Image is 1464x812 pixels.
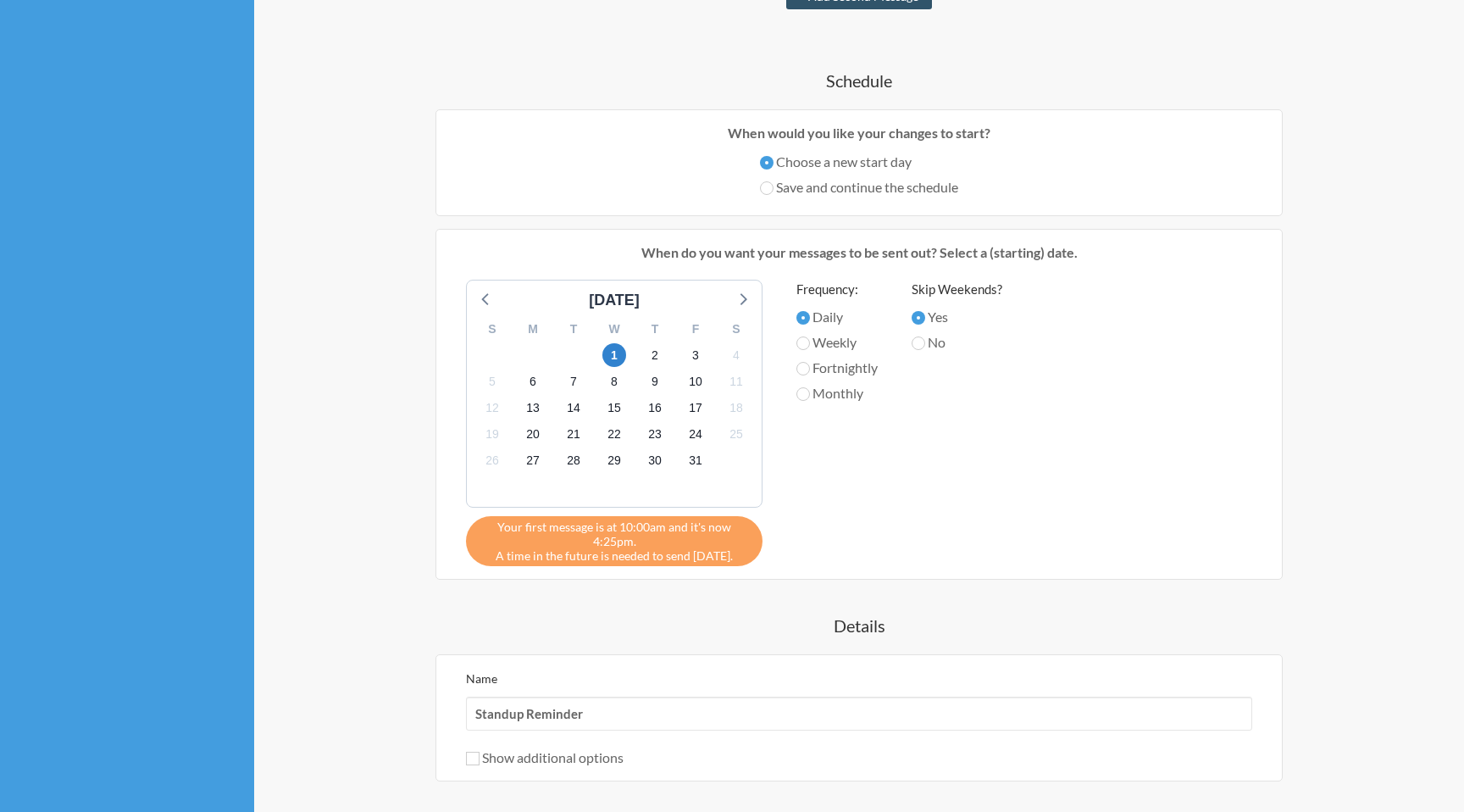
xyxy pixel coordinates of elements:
[760,181,774,195] input: Save and continue the schedule
[602,370,626,393] span: Saturday, November 8, 2025
[594,316,635,342] div: W
[912,311,925,325] input: Yes
[562,370,585,393] span: Friday, November 7, 2025
[643,449,667,473] span: Sunday, November 30, 2025
[643,370,667,393] span: Sunday, November 9, 2025
[472,316,513,342] div: S
[912,332,1002,353] label: No
[602,397,626,420] span: Saturday, November 15, 2025
[796,387,810,401] input: Monthly
[796,280,878,299] label: Frequency:
[521,370,545,393] span: Thursday, November 6, 2025
[351,614,1367,637] h4: Details
[912,280,1002,299] label: Skip Weekends?
[724,423,748,447] span: Tuesday, November 25, 2025
[582,289,646,312] div: [DATE]
[724,343,748,367] span: Tuesday, November 4, 2025
[684,397,707,420] span: Monday, November 17, 2025
[796,358,878,378] label: Fortnightly
[466,516,762,566] div: A time in the future is needed to send [DATE].
[912,307,1002,327] label: Yes
[760,156,774,170] input: Choose a new start day
[449,123,1269,143] p: When would you like your changes to start?
[562,449,585,473] span: Friday, November 28, 2025
[796,362,810,375] input: Fortnightly
[643,343,667,367] span: Sunday, November 2, 2025
[796,383,878,403] label: Monthly
[684,370,707,393] span: Monday, November 10, 2025
[480,449,504,473] span: Wednesday, November 26, 2025
[635,316,675,342] div: T
[466,749,624,765] label: Show additional options
[643,397,667,420] span: Sunday, November 16, 2025
[602,449,626,473] span: Saturday, November 29, 2025
[521,423,545,447] span: Thursday, November 20, 2025
[796,307,878,327] label: Daily
[796,311,810,325] input: Daily
[466,752,480,765] input: Show additional options
[760,152,958,172] label: Choose a new start day
[449,242,1269,263] p: When do you want your messages to be sent out? Select a (starting) date.
[796,332,878,353] label: Weekly
[724,370,748,393] span: Tuesday, November 11, 2025
[553,316,594,342] div: T
[684,449,707,473] span: Monday, December 1, 2025
[513,316,553,342] div: M
[716,316,757,342] div: S
[480,397,504,420] span: Wednesday, November 12, 2025
[602,423,626,447] span: Saturday, November 22, 2025
[466,697,1252,731] input: We suggest a 2 to 4 word name
[521,449,545,473] span: Thursday, November 27, 2025
[351,69,1367,92] h4: Schedule
[466,671,497,686] label: Name
[684,423,707,447] span: Monday, November 24, 2025
[602,343,626,367] span: Saturday, November 1, 2025
[912,336,925,350] input: No
[521,397,545,420] span: Thursday, November 13, 2025
[684,343,707,367] span: Monday, November 3, 2025
[562,397,585,420] span: Friday, November 14, 2025
[675,316,716,342] div: F
[480,423,504,447] span: Wednesday, November 19, 2025
[724,397,748,420] span: Tuesday, November 18, 2025
[760,177,958,197] label: Save and continue the schedule
[562,423,585,447] span: Friday, November 21, 2025
[479,520,750,548] span: Your first message is at 10:00am and it's now 4:25pm.
[480,370,504,393] span: Wednesday, November 5, 2025
[643,423,667,447] span: Sunday, November 23, 2025
[796,336,810,350] input: Weekly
